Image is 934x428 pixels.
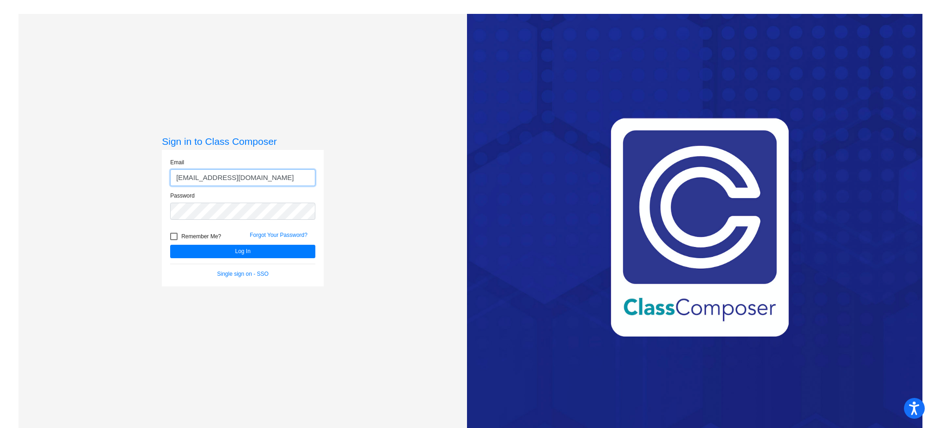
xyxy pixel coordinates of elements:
[170,245,315,258] button: Log In
[250,232,307,238] a: Forgot Your Password?
[217,271,269,277] a: Single sign on - SSO
[162,136,324,147] h3: Sign in to Class Composer
[181,231,221,242] span: Remember Me?
[170,158,184,167] label: Email
[170,192,195,200] label: Password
